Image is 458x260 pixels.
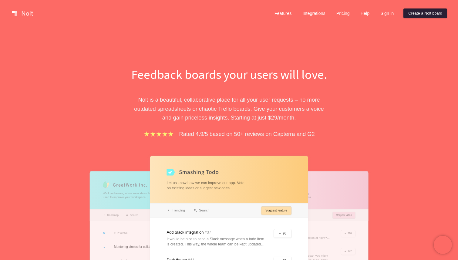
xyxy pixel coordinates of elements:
[375,8,399,18] a: Sign in
[403,8,447,18] a: Create a Nolt board
[332,8,355,18] a: Pricing
[270,8,297,18] a: Features
[434,236,452,254] iframe: Chatra live chat
[298,8,330,18] a: Integrations
[124,66,334,83] h1: Feedback boards your users will love.
[143,130,174,137] img: stars.b067e34983.png
[356,8,375,18] a: Help
[124,95,334,122] p: Nolt is a beautiful, collaborative place for all your user requests – no more outdated spreadshee...
[179,130,315,138] p: Rated 4.9/5 based on 50+ reviews on Capterra and G2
